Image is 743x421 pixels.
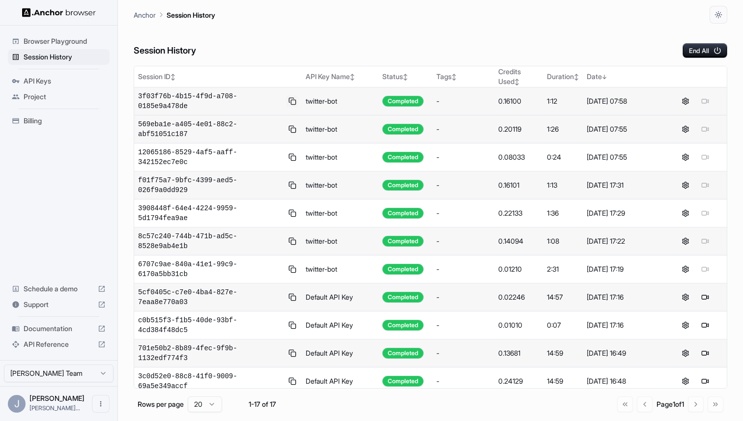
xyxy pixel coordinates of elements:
div: 14:59 [547,376,579,386]
div: J [8,395,26,413]
div: Date [587,72,660,82]
div: - [436,96,491,106]
span: ↕ [403,73,408,81]
div: [DATE] 07:55 [587,124,660,134]
div: [DATE] 07:55 [587,152,660,162]
div: Completed [382,292,424,303]
td: twitter-bot [302,171,378,199]
div: - [436,152,491,162]
div: Page 1 of 1 [657,399,684,409]
div: Completed [382,376,424,387]
div: [DATE] 17:29 [587,208,660,218]
span: f01f75a7-9bfc-4399-aed5-026f9a0dd929 [138,175,283,195]
div: 0.24129 [498,376,539,386]
td: twitter-bot [302,143,378,171]
div: 0.16101 [498,180,539,190]
div: 1:26 [547,124,579,134]
span: 3908448f-64e4-4224-9959-5d1794fea9ae [138,203,283,223]
div: Completed [382,348,424,359]
span: API Keys [24,76,106,86]
div: API Key Name [306,72,374,82]
div: - [436,292,491,302]
div: Completed [382,124,424,135]
nav: breadcrumb [134,9,215,20]
div: Completed [382,264,424,275]
div: - [436,320,491,330]
div: Session ID [138,72,298,82]
div: Completed [382,208,424,219]
div: - [436,236,491,246]
div: - [436,376,491,386]
div: Project [8,89,110,105]
p: Anchor [134,10,156,20]
div: - [436,180,491,190]
div: Status [382,72,429,82]
span: John Marbach [29,394,85,402]
div: 0.02246 [498,292,539,302]
div: [DATE] 07:58 [587,96,660,106]
span: 701e50b2-8b89-4fec-9f9b-1132edf774f3 [138,343,283,363]
button: Open menu [92,395,110,413]
div: Credits Used [498,67,539,86]
span: john@anchorbrowser.io [29,404,80,412]
div: Support [8,297,110,312]
div: - [436,264,491,274]
td: Default API Key [302,367,378,395]
div: [DATE] 16:48 [587,376,660,386]
td: Default API Key [302,283,378,311]
div: 14:57 [547,292,579,302]
div: 0:07 [547,320,579,330]
span: ↕ [574,73,579,81]
img: Anchor Logo [22,8,96,17]
span: Billing [24,116,106,126]
div: Duration [547,72,579,82]
span: ↓ [602,73,607,81]
div: - [436,348,491,358]
button: End All [683,43,727,58]
div: 1:13 [547,180,579,190]
div: Billing [8,113,110,129]
div: API Reference [8,337,110,352]
div: 0:24 [547,152,579,162]
span: Browser Playground [24,36,106,46]
div: Completed [382,96,424,107]
td: twitter-bot [302,199,378,227]
span: ↕ [171,73,175,81]
div: 0.14094 [498,236,539,246]
span: 3c0d52e0-88c8-41f0-9009-69a5e349accf [138,371,283,391]
div: Completed [382,320,424,331]
span: ↕ [350,73,355,81]
div: 1:36 [547,208,579,218]
span: Support [24,300,94,309]
div: 2:31 [547,264,579,274]
div: [DATE] 16:49 [587,348,660,358]
div: Session History [8,49,110,65]
div: Schedule a demo [8,281,110,297]
div: 0.01210 [498,264,539,274]
span: 5cf0405c-c7e0-4ba4-827e-7eaa8e770a03 [138,287,283,307]
div: 14:59 [547,348,579,358]
div: 0.20119 [498,124,539,134]
span: Session History [24,52,106,62]
div: [DATE] 17:16 [587,292,660,302]
div: 0.22133 [498,208,539,218]
div: 0.13681 [498,348,539,358]
div: 0.08033 [498,152,539,162]
div: Browser Playground [8,33,110,49]
td: Default API Key [302,311,378,339]
span: ↕ [514,78,519,85]
div: - [436,208,491,218]
div: 0.16100 [498,96,539,106]
span: API Reference [24,339,94,349]
div: [DATE] 17:31 [587,180,660,190]
div: Completed [382,152,424,163]
div: [DATE] 17:19 [587,264,660,274]
div: 0.01010 [498,320,539,330]
span: 3f03f76b-4b15-4f9d-a708-0185e9a478de [138,91,283,111]
span: c0b515f3-f1b5-40de-93bf-4cd384f48dc5 [138,315,283,335]
h6: Session History [134,44,196,58]
p: Session History [167,10,215,20]
div: 1:08 [547,236,579,246]
span: Documentation [24,324,94,334]
td: twitter-bot [302,115,378,143]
